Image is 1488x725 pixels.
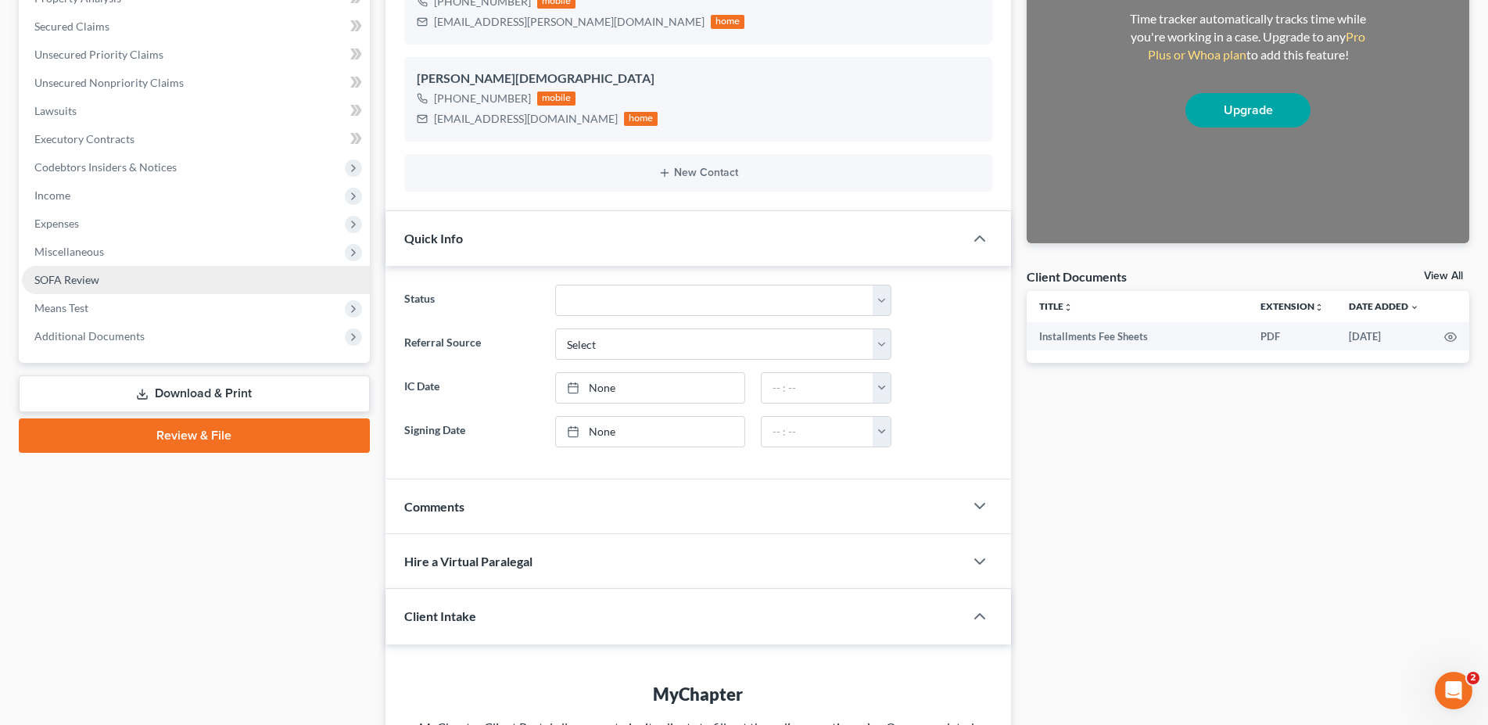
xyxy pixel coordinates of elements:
[404,554,532,569] span: Hire a Virtual Paralegal
[34,104,77,117] span: Lawsuits
[34,217,79,230] span: Expenses
[417,70,980,88] div: [PERSON_NAME][DEMOGRAPHIC_DATA]
[1148,29,1366,62] a: Pro Plus or Whoa plan
[711,15,745,29] div: home
[1424,271,1463,282] a: View All
[1027,268,1127,285] div: Client Documents
[556,417,744,447] a: None
[417,167,980,179] button: New Contact
[19,375,370,412] a: Download & Print
[1349,300,1419,312] a: Date Added expand_more
[396,416,547,447] label: Signing Date
[34,329,145,343] span: Additional Documents
[396,328,547,360] label: Referral Source
[34,188,70,202] span: Income
[404,499,464,514] span: Comments
[1260,300,1324,312] a: Extensionunfold_more
[434,14,705,30] div: [EMAIL_ADDRESS][PERSON_NAME][DOMAIN_NAME]
[1027,322,1248,350] td: Installments Fee Sheets
[34,76,184,89] span: Unsecured Nonpriority Claims
[22,41,370,69] a: Unsecured Priority Claims
[537,92,576,106] div: mobile
[1467,672,1479,684] span: 2
[34,301,88,314] span: Means Test
[34,132,134,145] span: Executory Contracts
[1063,303,1073,312] i: unfold_more
[404,608,476,623] span: Client Intake
[22,125,370,153] a: Executory Contracts
[34,160,177,174] span: Codebtors Insiders & Notices
[1039,300,1073,312] a: Titleunfold_more
[624,112,658,126] div: home
[22,97,370,125] a: Lawsuits
[404,231,463,246] span: Quick Info
[1123,10,1373,64] div: Time tracker automatically tracks time while you're working in a case. Upgrade to any to add this...
[22,266,370,294] a: SOFA Review
[22,69,370,97] a: Unsecured Nonpriority Claims
[1185,93,1311,127] a: Upgrade
[762,417,874,447] input: -- : --
[34,48,163,61] span: Unsecured Priority Claims
[34,273,99,286] span: SOFA Review
[417,682,980,706] div: MyChapter
[396,372,547,404] label: IC Date
[434,111,618,127] div: [EMAIL_ADDRESS][DOMAIN_NAME]
[1336,322,1432,350] td: [DATE]
[19,418,370,453] a: Review & File
[556,373,744,403] a: None
[762,373,874,403] input: -- : --
[1314,303,1324,312] i: unfold_more
[1410,303,1419,312] i: expand_more
[1435,672,1472,709] iframe: Intercom live chat
[34,245,104,258] span: Miscellaneous
[434,91,531,106] div: [PHONE_NUMBER]
[1248,322,1336,350] td: PDF
[396,285,547,316] label: Status
[34,20,109,33] span: Secured Claims
[22,13,370,41] a: Secured Claims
